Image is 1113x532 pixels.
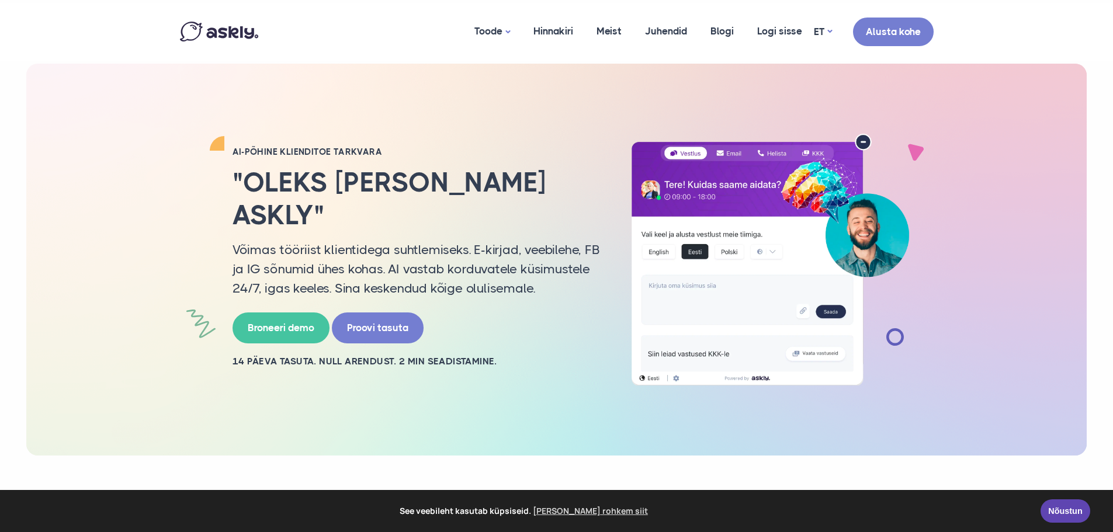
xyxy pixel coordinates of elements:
[233,146,601,158] h2: AI-PÕHINE KLIENDITOE TARKVARA
[233,166,601,231] h2: "Oleks [PERSON_NAME] Askly"
[233,312,330,343] a: Broneeri demo
[1041,499,1090,523] a: Nõustun
[585,3,633,60] a: Meist
[332,312,424,343] a: Proovi tasuta
[233,355,601,368] h2: 14 PÄEVA TASUTA. NULL ARENDUST. 2 MIN SEADISTAMINE.
[633,3,699,60] a: Juhendid
[699,3,746,60] a: Blogi
[531,502,650,520] a: learn more about cookies
[522,3,585,60] a: Hinnakiri
[17,502,1032,520] span: See veebileht kasutab küpsiseid.
[853,18,934,46] a: Alusta kohe
[463,3,522,61] a: Toode
[233,240,601,298] p: Võimas tööriist klientidega suhtlemiseks. E-kirjad, veebilehe, FB ja IG sõnumid ühes kohas. AI va...
[180,22,258,41] img: Askly
[746,3,814,60] a: Logi sisse
[618,134,922,386] img: AI multilingual chat
[814,23,832,40] a: ET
